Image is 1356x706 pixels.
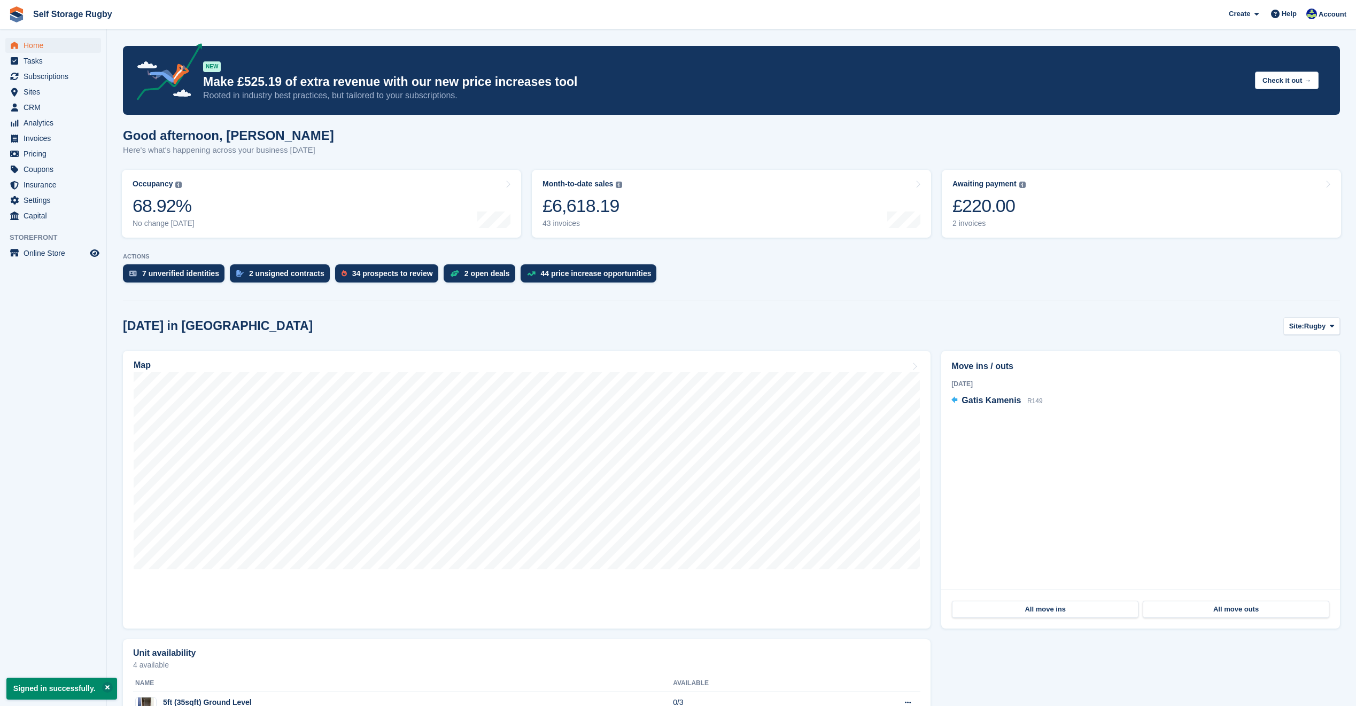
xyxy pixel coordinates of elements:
img: deal-1b604bf984904fb50ccaf53a9ad4b4a5d6e5aea283cecdc64d6e3604feb123c2.svg [450,270,459,277]
span: Tasks [24,53,88,68]
span: Analytics [24,115,88,130]
span: Insurance [24,177,88,192]
a: All move ins [952,601,1138,618]
a: menu [5,115,101,130]
div: £6,618.19 [543,195,622,217]
th: Name [133,675,673,692]
a: 44 price increase opportunities [521,264,662,288]
a: menu [5,177,101,192]
span: Subscriptions [24,69,88,84]
a: Awaiting payment £220.00 2 invoices [942,170,1341,238]
th: Available [673,675,825,692]
img: contract_signature_icon-13c848040528278c33f63329250d36e43548de30e8caae1d1a13099fd9432cc5.svg [236,270,244,277]
div: 44 price increase opportunities [541,269,652,278]
a: Gatis Kamenis R149 [951,394,1042,408]
img: Richard Palmer [1306,9,1317,19]
img: stora-icon-8386f47178a22dfd0bd8f6a31ec36ba5ce8667c1dd55bd0f319d3a0aa187defe.svg [9,6,25,22]
button: Check it out → [1255,72,1319,89]
img: verify_identity-adf6edd0f0f0b5bbfe63781bf79b02c33cf7c696d77639b501bdc392416b5a36.svg [129,270,137,277]
span: Help [1282,9,1297,19]
span: Home [24,38,88,53]
span: Pricing [24,146,88,161]
a: Preview store [88,247,101,260]
p: 4 available [133,661,920,669]
h2: Map [134,360,151,370]
div: £220.00 [952,195,1026,217]
div: No change [DATE] [133,219,195,228]
span: Settings [24,193,88,208]
img: icon-info-grey-7440780725fd019a000dd9b08b2336e03edf1995a4989e88bcd33f0948082b44.svg [1019,182,1026,188]
a: menu [5,146,101,161]
a: menu [5,193,101,208]
div: Occupancy [133,179,173,189]
p: Signed in successfully. [6,678,117,700]
img: price_increase_opportunities-93ffe204e8149a01c8c9dc8f82e8f89637d9d84a8eef4429ea346261dce0b2c0.svg [527,271,536,276]
h2: Unit availability [133,648,196,658]
p: Make £525.19 of extra revenue with our new price increases tool [203,74,1246,90]
div: 2 unsigned contracts [249,269,324,278]
a: menu [5,53,101,68]
div: NEW [203,61,221,72]
div: 68.92% [133,195,195,217]
span: Gatis Kamenis [962,396,1021,405]
span: Site: [1289,321,1304,332]
span: CRM [24,100,88,115]
a: menu [5,100,101,115]
span: Account [1319,9,1346,20]
span: Capital [24,208,88,223]
h1: Good afternoon, [PERSON_NAME] [123,128,334,143]
span: Online Store [24,246,88,261]
p: Here's what's happening across your business [DATE] [123,144,334,156]
img: prospect-51fa495bee0391a8d652442698ab0144808aea92771e9ea1ae160a38d050c398.svg [342,270,347,277]
span: Sites [24,84,88,99]
h2: [DATE] in [GEOGRAPHIC_DATA] [123,319,313,333]
div: 2 open deals [464,269,510,278]
a: menu [5,246,101,261]
span: R149 [1027,397,1043,405]
h2: Move ins / outs [951,360,1330,373]
a: menu [5,84,101,99]
p: ACTIONS [123,253,1340,260]
a: Occupancy 68.92% No change [DATE] [122,170,521,238]
span: Storefront [10,232,106,243]
img: icon-info-grey-7440780725fd019a000dd9b08b2336e03edf1995a4989e88bcd33f0948082b44.svg [616,182,622,188]
a: All move outs [1143,601,1329,618]
a: menu [5,208,101,223]
div: 34 prospects to review [352,269,433,278]
a: menu [5,162,101,177]
a: menu [5,69,101,84]
a: 7 unverified identities [123,264,230,288]
p: Rooted in industry best practices, but tailored to your subscriptions. [203,90,1246,101]
div: Awaiting payment [952,179,1017,189]
button: Site: Rugby [1283,317,1340,335]
div: 7 unverified identities [142,269,219,278]
a: 2 unsigned contracts [230,264,335,288]
span: Coupons [24,162,88,177]
a: menu [5,131,101,146]
a: 34 prospects to review [335,264,444,288]
a: Self Storage Rugby [29,5,117,23]
img: icon-info-grey-7440780725fd019a000dd9b08b2336e03edf1995a4989e88bcd33f0948082b44.svg [175,182,182,188]
span: Create [1229,9,1250,19]
div: 43 invoices [543,219,622,228]
span: Rugby [1304,321,1326,332]
span: Invoices [24,131,88,146]
a: Map [123,351,931,629]
a: menu [5,38,101,53]
div: 2 invoices [952,219,1026,228]
div: Month-to-date sales [543,179,613,189]
a: 2 open deals [444,264,521,288]
div: [DATE] [951,379,1330,389]
img: price-adjustments-announcement-icon-8257ccfd72463d97f412b2fc003d46551f7dbcb40ab6d574587a9cd5c0d94... [128,43,203,104]
a: Month-to-date sales £6,618.19 43 invoices [532,170,931,238]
